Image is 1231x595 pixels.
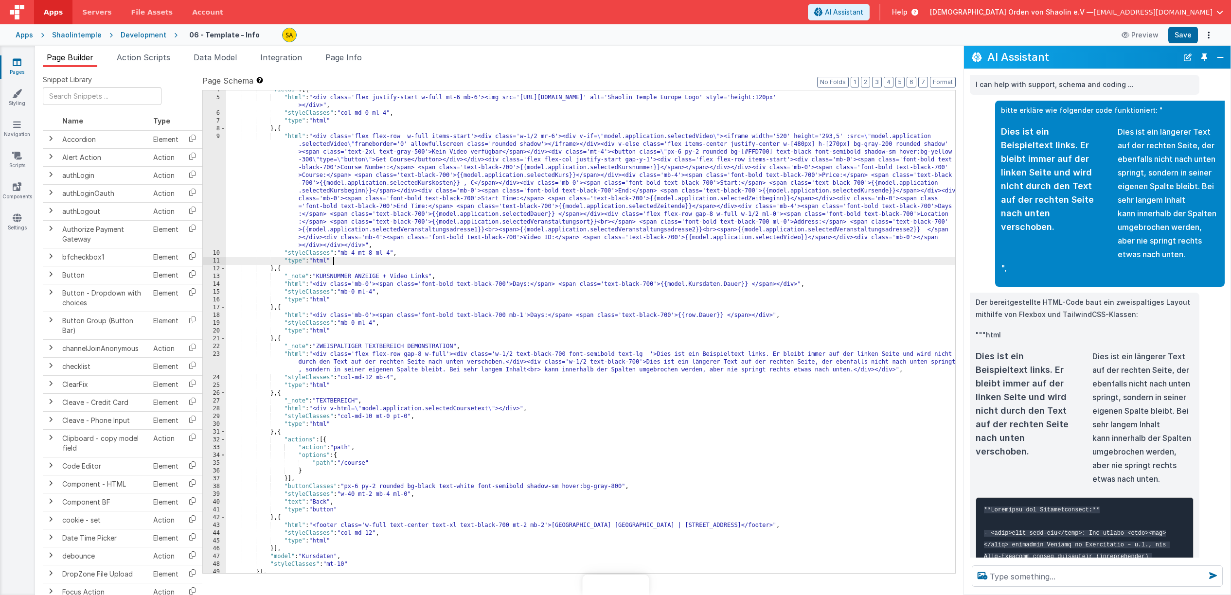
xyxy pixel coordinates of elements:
div: 30 [203,420,226,428]
div: Dies ist ein Beispieltext links. Er bleibt immer auf der linken Seite und wird nicht durch den Te... [976,350,1077,486]
td: Element [149,357,182,375]
iframe: Marker.io feedback button [582,575,649,595]
div: 42 [203,514,226,522]
td: Element [149,220,182,248]
td: Element [149,248,182,266]
div: 47 [203,553,226,560]
div: 24 [203,374,226,382]
div: 22 [203,343,226,350]
td: Element [149,529,182,547]
td: DropZone File Upload [58,565,149,583]
div: 40 [203,498,226,506]
td: Component BF [58,493,149,511]
span: Action Scripts [117,52,170,62]
div: 45 [203,537,226,545]
td: ClearFix [58,375,149,393]
td: Cleave - Credit Card [58,393,149,411]
td: cookie - set [58,511,149,529]
td: Action [149,148,182,166]
span: File Assets [131,7,173,17]
td: Element [149,393,182,411]
td: Clipboard - copy model field [58,429,149,457]
button: Close [1214,51,1227,64]
td: Button Group (Button Bar) [58,312,149,339]
div: 31 [203,428,226,436]
button: AI Assistant [808,4,870,20]
div: 34 [203,452,226,459]
img: e3e1eaaa3c942e69edc95d4236ce57bf [283,28,296,42]
div: Apps [16,30,33,40]
span: Page Builder [47,52,93,62]
button: Save [1168,27,1198,43]
span: Data Model [194,52,237,62]
td: Element [149,457,182,475]
button: Preview [1116,27,1164,43]
h2: AI Assistant [987,51,1178,63]
div: 43 [203,522,226,529]
td: Element [149,375,182,393]
div: 48 [203,560,226,568]
div: 7 [203,117,226,125]
div: 13 [203,273,226,280]
button: New Chat [1181,51,1195,64]
div: 44 [203,529,226,537]
div: 17 [203,304,226,312]
div: 14 [203,280,226,288]
button: Toggle Pin [1197,51,1211,64]
td: Alert Action [58,148,149,166]
div: 12 [203,265,226,273]
td: channelJoinAnonymous [58,339,149,357]
span: Snippet Library [43,75,92,85]
p: bitte erkläre wie folgender code funktioniert: " [1001,105,1219,117]
div: 21 [203,335,226,343]
td: Button - Dropdown with choices [58,284,149,312]
div: 19 [203,319,226,327]
td: Element [149,475,182,493]
td: authLoginOauth [58,184,149,202]
button: 3 [872,77,882,87]
p: """html [976,329,1194,341]
td: authLogin [58,166,149,184]
td: Accordion [58,130,149,149]
div: 8 [203,125,226,133]
div: 28 [203,405,226,413]
button: No Folds [817,77,849,87]
p: I can help with support, schema and coding ... [976,79,1194,91]
div: ", [1001,105,1219,275]
button: [DEMOGRAPHIC_DATA] Orden von Shaolin e.V — [EMAIL_ADDRESS][DOMAIN_NAME] [930,7,1223,17]
div: 32 [203,436,226,444]
div: 35 [203,459,226,467]
td: debounce [58,547,149,565]
td: Action [149,511,182,529]
div: 37 [203,475,226,483]
button: 6 [907,77,916,87]
div: 26 [203,389,226,397]
button: Options [1202,28,1215,42]
td: Element [149,266,182,284]
div: 41 [203,506,226,514]
div: Dies ist ein längerer Text auf der rechten Seite, der ebenfalls nicht nach unten springt, sondern... [1118,125,1219,261]
button: Format [930,77,956,87]
td: Action [149,547,182,565]
td: Cleave - Phone Input [58,411,149,429]
div: Shaolintemple [52,30,102,40]
td: Action [149,202,182,220]
div: 20 [203,327,226,335]
span: Name [62,117,83,125]
button: 2 [861,77,870,87]
td: bfcheckbox1 [58,248,149,266]
div: 15 [203,288,226,296]
button: 4 [884,77,893,87]
td: Code Editor [58,457,149,475]
td: Element [149,565,182,583]
span: AI Assistant [825,7,863,17]
div: 5 [203,94,226,109]
td: Component - HTML [58,475,149,493]
span: Help [892,7,908,17]
td: Element [149,130,182,149]
button: 5 [895,77,905,87]
div: Dies ist ein Beispieltext links. Er bleibt immer auf der linken Seite und wird nicht durch den Te... [1001,125,1102,261]
h4: 06 - Template - Info [189,31,260,38]
td: Element [149,284,182,312]
div: 49 [203,568,226,576]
